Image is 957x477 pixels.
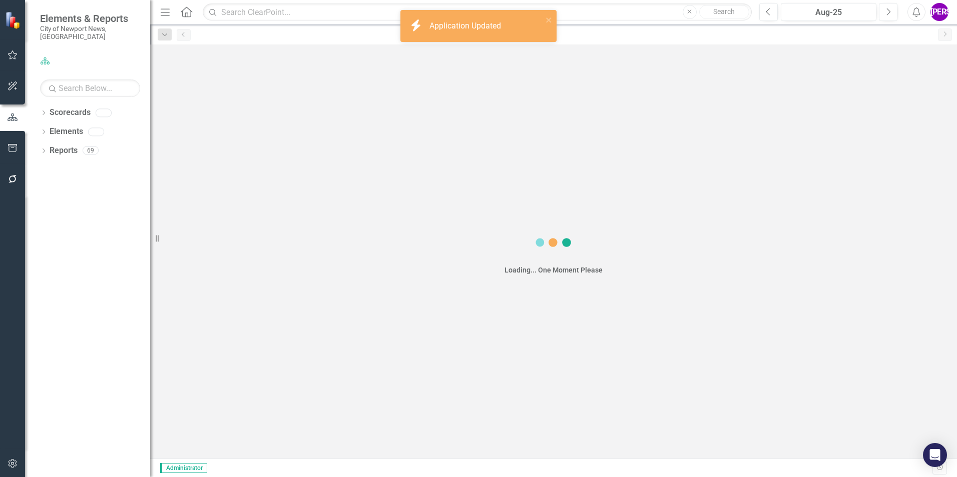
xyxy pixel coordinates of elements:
input: Search Below... [40,79,140,97]
a: Scorecards [50,107,91,118]
div: Aug-25 [784,6,873,18]
div: Loading... One Moment Please [505,265,603,275]
button: Search [699,5,749,19]
button: Aug-25 [781,3,876,21]
span: Search [713,7,735,15]
div: 69 [83,146,99,155]
span: Administrator [160,463,207,473]
small: City of Newport News, [GEOGRAPHIC_DATA] [40,24,140,41]
button: [PERSON_NAME] [930,3,948,21]
a: Reports [50,145,78,156]
a: Elements [50,126,83,137]
input: Search ClearPoint... [203,3,752,21]
div: Open Intercom Messenger [923,443,947,467]
div: Application Updated [429,20,504,32]
img: ClearPoint Strategy [5,11,23,29]
button: close [546,14,553,25]
span: Elements & Reports [40,12,140,24]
